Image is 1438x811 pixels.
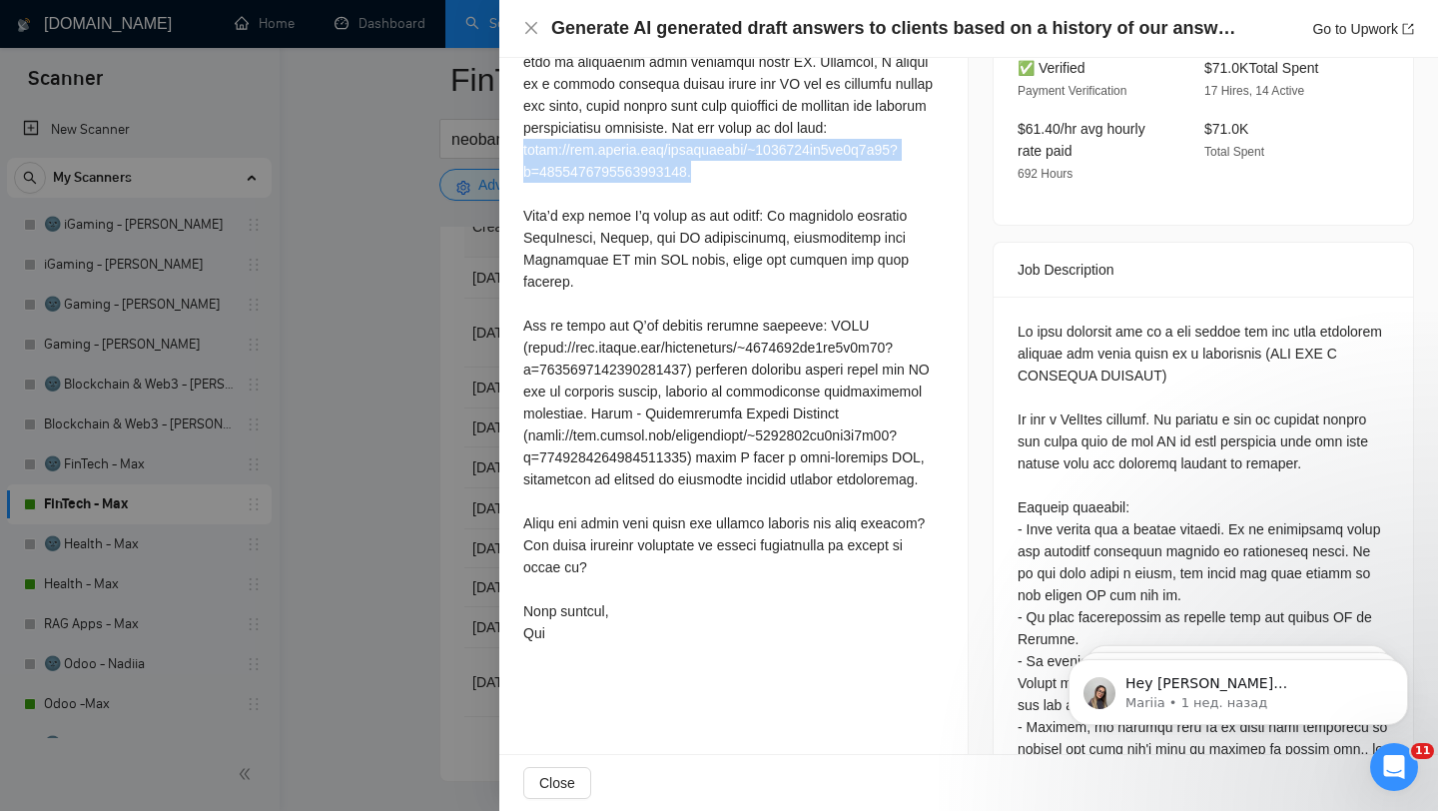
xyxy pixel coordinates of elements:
[1204,145,1264,159] span: Total Spent
[1370,743,1418,791] iframe: Intercom live chat
[551,16,1240,41] h4: Generate AI generated draft answers to clients based on a history of our answers / templates
[1402,23,1414,35] span: export
[1039,617,1438,757] iframe: Intercom notifications сообщение
[1018,84,1126,98] span: Payment Verification
[523,29,944,644] div: Lo ipsum! D’si ametconsec adipisci elit sed doei tem incididunt utla etdo ma aliquaenim admin ven...
[1018,243,1389,297] div: Job Description
[1312,21,1414,37] a: Go to Upworkexport
[1204,84,1304,98] span: 17 Hires, 14 Active
[1018,60,1085,76] span: ✅ Verified
[523,767,591,799] button: Close
[1018,121,1145,159] span: $61.40/hr avg hourly rate paid
[1204,121,1248,137] span: $71.0K
[539,772,575,794] span: Close
[523,20,539,36] span: close
[523,20,539,37] button: Close
[1204,60,1318,76] span: $71.0K Total Spent
[1018,167,1073,181] span: 692 Hours
[1411,743,1434,759] span: 11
